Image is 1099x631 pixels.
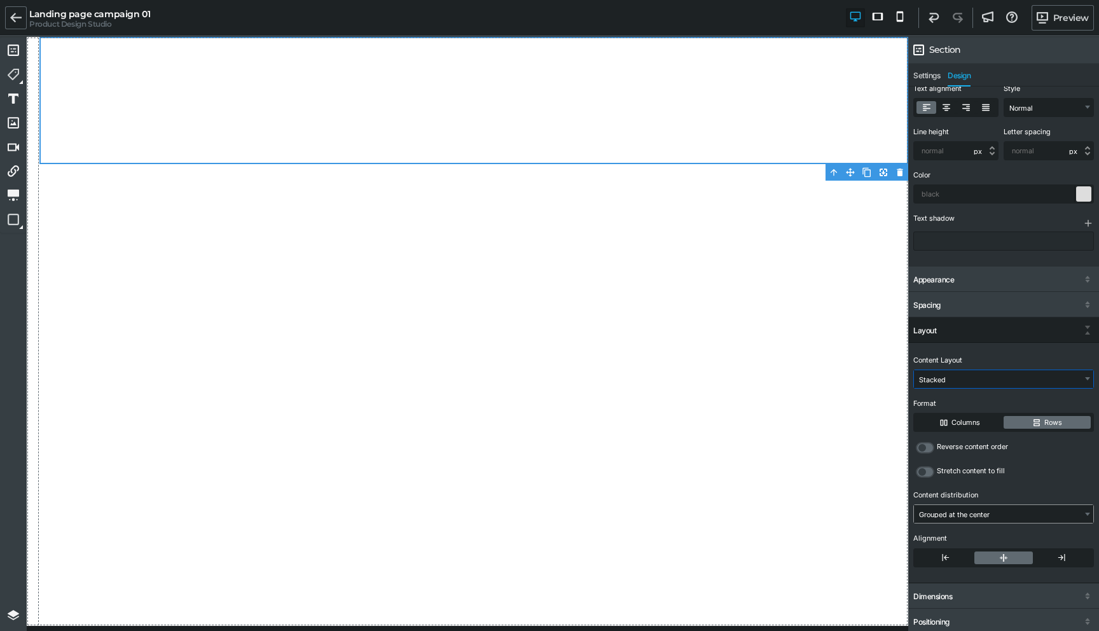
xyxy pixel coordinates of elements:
[913,326,936,335] div: Layout
[913,534,947,543] span: Alignment
[29,9,150,20] h5: Landing page campaign 01
[913,71,940,87] span: Settings
[1004,142,1093,160] input: normal
[913,491,978,499] span: Content distribution
[913,356,962,364] span: Content Layout
[1032,5,1094,31] a: Preview
[913,214,955,223] span: Text shadow
[1004,85,1020,93] span: Style
[929,45,960,55] span: Section
[937,443,1008,451] span: Reverse content order
[916,416,1004,429] label: Columns
[914,185,1093,203] input: black
[937,467,1005,475] span: Stretch content to fill
[913,618,950,627] div: Positioning
[913,171,930,179] span: Color
[3,64,24,85] a: Product
[914,142,998,160] input: normal
[5,6,27,29] a: Exit Editor
[3,209,24,230] a: Containers
[1004,416,1091,429] label: Rows
[913,275,954,284] div: Appearance
[913,301,941,310] div: Spacing
[913,399,936,408] span: Format
[1004,128,1051,136] span: Letter spacing
[913,128,949,136] span: Line height
[948,71,971,87] span: Design
[913,85,962,93] span: Text alignment
[913,592,952,601] div: Dimensions
[29,20,150,29] h6: Product Design Studio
